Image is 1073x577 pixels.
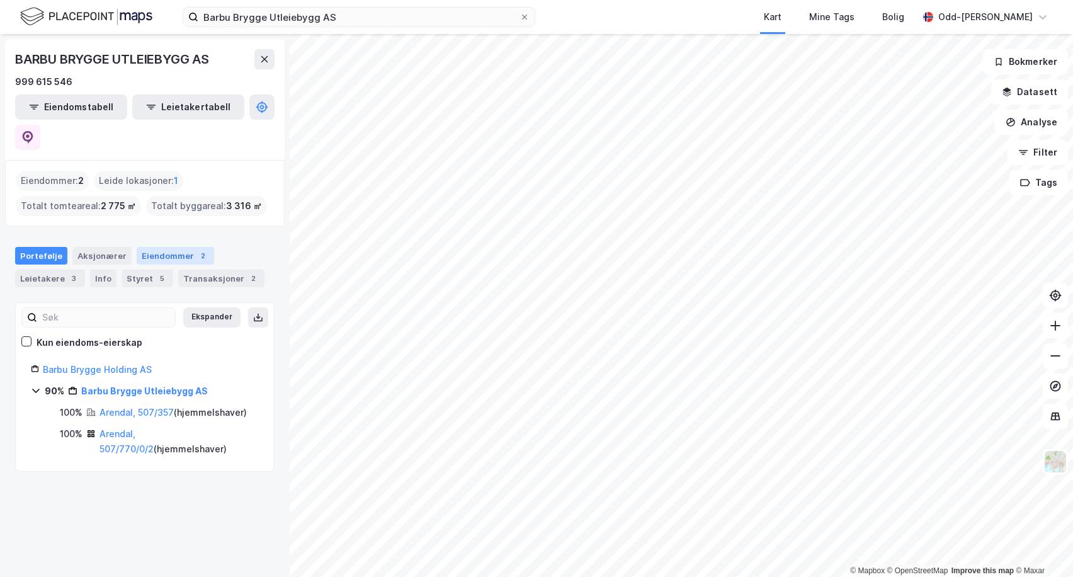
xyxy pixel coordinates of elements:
a: OpenStreetMap [887,566,948,575]
div: 999 615 546 [15,74,72,89]
div: Totalt tomteareal : [16,196,141,216]
div: 90% [45,384,64,399]
button: Filter [1008,140,1068,165]
div: Mine Tags [809,9,854,25]
img: Z [1043,450,1067,474]
a: Barbu Brygge Utleiebygg AS [81,386,208,396]
div: Kart [764,9,781,25]
span: 1 [174,173,178,188]
input: Søk [37,308,175,327]
button: Analyse [995,110,1068,135]
div: Styret [122,270,173,287]
div: 3 [67,272,80,285]
div: 2 [196,249,209,262]
button: Eiendomstabell [15,94,127,120]
div: BARBU BRYGGE UTLEIEBYGG AS [15,49,212,69]
img: logo.f888ab2527a4732fd821a326f86c7f29.svg [20,6,152,28]
div: Aksjonærer [72,247,132,265]
div: 100% [60,426,82,442]
iframe: Chat Widget [1010,517,1073,577]
div: Leide lokasjoner : [94,171,183,191]
div: 100% [60,405,82,420]
div: Leietakere [15,270,85,287]
button: Datasett [991,79,1068,105]
div: ( hjemmelshaver ) [99,426,259,457]
div: Eiendommer : [16,171,89,191]
div: 2 [247,272,259,285]
a: Improve this map [951,566,1014,575]
a: Mapbox [850,566,885,575]
button: Ekspander [183,307,241,328]
button: Leietakertabell [132,94,244,120]
div: Totalt byggareal : [146,196,267,216]
div: Odd-[PERSON_NAME] [938,9,1033,25]
div: Portefølje [15,247,67,265]
button: Bokmerker [983,49,1068,74]
span: 2 775 ㎡ [101,198,136,214]
div: ( hjemmelshaver ) [99,405,247,420]
span: 2 [78,173,84,188]
div: Bolig [882,9,904,25]
span: 3 316 ㎡ [226,198,262,214]
a: Arendal, 507/770/0/2 [99,428,154,454]
div: Transaksjoner [178,270,264,287]
button: Tags [1009,170,1068,195]
div: Info [90,270,116,287]
input: Søk på adresse, matrikkel, gårdeiere, leietakere eller personer [198,8,519,26]
div: Eiendommer [137,247,214,265]
a: Barbu Brygge Holding AS [43,364,152,375]
div: Kun eiendoms-eierskap [37,335,142,350]
div: 5 [156,272,168,285]
div: Kontrollprogram for chat [1010,517,1073,577]
a: Arendal, 507/357 [99,407,174,418]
